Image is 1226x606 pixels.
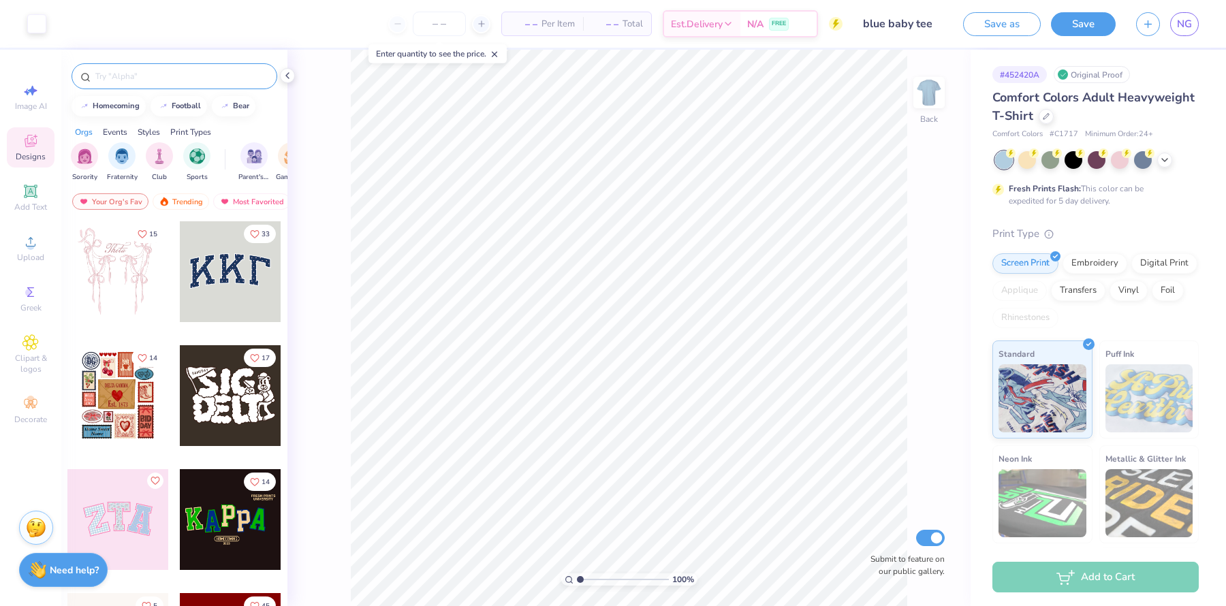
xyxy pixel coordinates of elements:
[920,113,938,125] div: Back
[149,355,157,362] span: 14
[1085,129,1153,140] span: Minimum Order: 24 +
[153,193,209,210] div: Trending
[1170,12,1199,36] a: NG
[413,12,466,36] input: – –
[284,148,300,164] img: Game Day Image
[212,96,255,116] button: bear
[1050,129,1078,140] span: # C1717
[244,349,276,367] button: Like
[149,231,157,238] span: 15
[368,44,507,63] div: Enter quantity to see the price.
[276,142,307,182] button: filter button
[1054,66,1130,83] div: Original Proof
[1105,451,1186,466] span: Metallic & Glitter Ink
[147,473,163,489] button: Like
[170,126,211,138] div: Print Types
[591,17,618,31] span: – –
[1105,364,1193,432] img: Puff Ink
[1009,183,1081,194] strong: Fresh Prints Flash:
[992,129,1043,140] span: Comfort Colors
[189,148,205,164] img: Sports Image
[114,148,129,164] img: Fraternity Image
[623,17,643,31] span: Total
[17,252,44,263] span: Upload
[107,142,138,182] div: filter for Fraternity
[1131,253,1197,274] div: Digital Print
[992,253,1058,274] div: Screen Print
[853,10,953,37] input: Untitled Design
[50,564,99,577] strong: Need help?
[772,19,786,29] span: FREE
[93,102,140,110] div: homecoming
[72,172,97,182] span: Sorority
[992,226,1199,242] div: Print Type
[262,231,270,238] span: 33
[14,202,47,212] span: Add Text
[94,69,268,83] input: Try "Alpha"
[79,102,90,110] img: trend_line.gif
[671,17,723,31] span: Est. Delivery
[1105,347,1134,361] span: Puff Ink
[238,142,270,182] button: filter button
[1105,469,1193,537] img: Metallic & Glitter Ink
[1152,281,1184,301] div: Foil
[999,469,1086,537] img: Neon Ink
[107,172,138,182] span: Fraternity
[244,473,276,491] button: Like
[131,225,163,243] button: Like
[262,355,270,362] span: 17
[238,142,270,182] div: filter for Parent's Weekend
[276,172,307,182] span: Game Day
[14,414,47,425] span: Decorate
[999,451,1032,466] span: Neon Ink
[1009,182,1176,207] div: This color can be expedited for 5 day delivery.
[172,102,201,110] div: football
[131,349,163,367] button: Like
[244,225,276,243] button: Like
[107,142,138,182] button: filter button
[915,79,943,106] img: Back
[72,96,146,116] button: homecoming
[1051,12,1116,36] button: Save
[72,193,148,210] div: Your Org's Fav
[78,197,89,206] img: most_fav.gif
[146,142,173,182] button: filter button
[992,89,1195,124] span: Comfort Colors Adult Heavyweight T-Shirt
[16,151,46,162] span: Designs
[747,17,764,31] span: N/A
[77,148,93,164] img: Sorority Image
[75,126,93,138] div: Orgs
[276,142,307,182] div: filter for Game Day
[159,197,170,206] img: trending.gif
[1110,281,1148,301] div: Vinyl
[183,142,210,182] button: filter button
[183,142,210,182] div: filter for Sports
[138,126,160,138] div: Styles
[146,142,173,182] div: filter for Club
[992,281,1047,301] div: Applique
[151,96,207,116] button: football
[247,148,262,164] img: Parent's Weekend Image
[863,553,945,577] label: Submit to feature on our public gallery.
[71,142,98,182] button: filter button
[158,102,169,110] img: trend_line.gif
[71,142,98,182] div: filter for Sorority
[1051,281,1105,301] div: Transfers
[238,172,270,182] span: Parent's Weekend
[992,66,1047,83] div: # 452420A
[262,479,270,485] span: 14
[992,308,1058,328] div: Rhinestones
[999,347,1035,361] span: Standard
[20,302,42,313] span: Greek
[999,364,1086,432] img: Standard
[219,102,230,110] img: trend_line.gif
[187,172,208,182] span: Sports
[15,101,47,112] span: Image AI
[1177,16,1192,32] span: NG
[103,126,127,138] div: Events
[963,12,1041,36] button: Save as
[1063,253,1127,274] div: Embroidery
[152,172,167,182] span: Club
[219,197,230,206] img: most_fav.gif
[152,148,167,164] img: Club Image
